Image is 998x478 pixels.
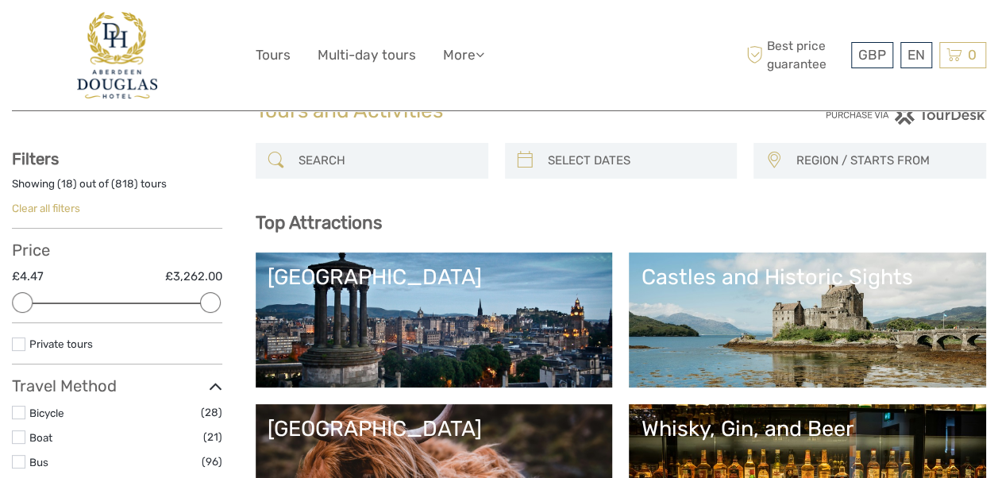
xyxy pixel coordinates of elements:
span: Best price guarantee [742,37,847,72]
div: Showing ( ) out of ( ) tours [12,176,222,201]
span: (21) [203,428,222,446]
div: Castles and Historic Sights [641,264,974,290]
input: SEARCH [292,147,480,175]
div: EN [900,42,932,68]
h3: Price [12,241,222,260]
a: Bus [29,456,48,468]
span: (96) [202,453,222,471]
a: Private tours [29,337,93,350]
div: [GEOGRAPHIC_DATA] [268,264,601,290]
a: Boat [29,431,52,444]
a: [GEOGRAPHIC_DATA] [268,264,601,376]
a: Multi-day tours [318,44,416,67]
input: SELECT DATES [541,147,730,175]
button: Open LiveChat chat widget [183,25,202,44]
h3: Travel Method [12,376,222,395]
img: 2960-89bb2545-f6ad-46b0-ae05-39f85dfc8f48_logo_big.png [77,12,157,98]
div: [GEOGRAPHIC_DATA] [268,416,601,441]
a: Tours [256,44,291,67]
img: PurchaseViaTourDesk.png [825,105,986,125]
button: REGION / STARTS FROM [788,148,978,174]
b: Top Attractions [256,212,382,233]
span: GBP [858,47,886,63]
strong: Filters [12,149,59,168]
a: Bicycle [29,407,64,419]
a: Clear all filters [12,202,80,214]
label: 18 [61,176,73,191]
span: (28) [201,403,222,422]
label: £3,262.00 [165,268,222,285]
label: 818 [115,176,134,191]
span: 0 [965,47,979,63]
p: We're away right now. Please check back later! [22,28,179,40]
div: Whisky, Gin, and Beer [641,416,974,441]
a: More [443,44,484,67]
a: Castles and Historic Sights [641,264,974,376]
label: £4.47 [12,268,44,285]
